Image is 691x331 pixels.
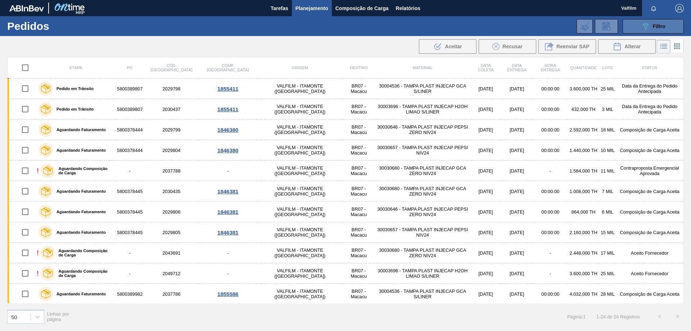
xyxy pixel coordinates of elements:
[616,99,683,120] td: Data da Entrega do Pedido Antecipada
[144,99,199,120] td: 2030437
[471,120,501,140] td: [DATE]
[533,181,568,202] td: 00:00:00
[8,161,684,181] a: !Aguardando Composição de Carga-2037788-VALFILM - ITAMONTE ([GEOGRAPHIC_DATA])BR07 - Macacu300306...
[479,39,536,54] div: Recusar
[53,292,106,296] label: Aguardando Faturamento
[624,44,641,49] span: Alterar
[538,39,596,54] div: Reenviar SAP
[374,140,471,161] td: 30030657 - TAMPA PLAST INJECAP PEPSI NIV24
[207,63,249,72] span: Comp. [GEOGRAPHIC_DATA]
[8,263,684,284] a: !Aguardando Composição de Carga-2049712-VALFILM - ITAMONTE ([GEOGRAPHIC_DATA])BR07 - Macacu300036...
[53,210,106,214] label: Aguardando Faturamento
[600,243,616,263] td: 17 MIL
[616,284,683,304] td: Composição de Carga Aceita
[533,99,568,120] td: 00:00:00
[116,202,144,222] td: 5800378445
[343,99,374,120] td: BR07 - Macacu
[47,311,69,322] span: Linhas por página
[200,229,256,236] div: 1846381
[500,79,533,99] td: [DATE]
[199,263,257,284] td: -
[507,63,527,72] span: Data Entrega
[616,161,683,181] td: Contraproposta Emergencial Aprovada
[616,79,683,99] td: Data da Entrega do Pedido Antecipada
[669,308,687,326] button: >
[568,120,600,140] td: 2.592,000 TH
[53,86,94,91] label: Pedido em Trânsito
[150,63,192,72] span: Cód. [GEOGRAPHIC_DATA]
[651,308,669,326] button: <
[144,243,199,263] td: 2043691
[11,314,17,320] div: 50
[598,39,656,54] button: Alterar
[343,120,374,140] td: BR07 - Macacu
[374,222,471,243] td: 30030657 - TAMPA PLAST INJECAP PEPSI NIV24
[144,284,199,304] td: 2037786
[500,181,533,202] td: [DATE]
[568,284,600,304] td: 4.032,000 TH
[500,140,533,161] td: [DATE]
[567,314,586,319] span: Página : 1
[600,222,616,243] td: 15 MIL
[116,161,144,181] td: -
[374,181,471,202] td: 30030680 - TAMPA PLAST INJECAP GCA ZERO NIV24
[343,140,374,161] td: BR07 - Macacu
[335,4,389,13] span: Composição de Carga
[292,66,308,70] span: Origem
[600,79,616,99] td: 25 MIL
[8,284,684,304] a: Aguardando Faturamento58003899822037786VALFILM - ITAMONTE ([GEOGRAPHIC_DATA])BR07 - Macacu3000453...
[8,99,684,120] a: Pedido em Trânsito58003898072030437VALFILM - ITAMONTE ([GEOGRAPHIC_DATA])BR07 - Macacu30003696 - ...
[595,19,618,33] div: Solicitação de Revisão de Pedidos
[127,66,133,70] span: PO
[116,181,144,202] td: 5800378445
[8,181,684,202] a: Aguardando Faturamento58003784452030435VALFILM - ITAMONTE ([GEOGRAPHIC_DATA])BR07 - Macacu3003068...
[396,4,420,13] span: Relatórios
[533,79,568,99] td: 00:00:00
[257,263,343,284] td: VALFILM - ITAMONTE ([GEOGRAPHIC_DATA])
[616,202,683,222] td: Composição de Carga Aceita
[616,181,683,202] td: Composição de Carga Aceita
[200,188,256,194] div: 1846381
[37,249,39,257] div: !
[116,222,144,243] td: 5800378445
[374,120,471,140] td: 30030646 - TAMPA PLAST INJECAP PEPSI ZERO NIV24
[500,263,533,284] td: [DATE]
[374,161,471,181] td: 30030680 - TAMPA PLAST INJECAP GCA ZERO NIV24
[500,222,533,243] td: [DATE]
[675,4,684,13] img: Logout
[419,39,477,54] button: Aceitar
[53,189,106,193] label: Aguardando Faturamento
[374,79,471,99] td: 30004536 - TAMPA PLAST INJECAP GCA S/LINER
[596,314,640,319] span: 1 - 24 de 24 Registros
[471,99,501,120] td: [DATE]
[257,140,343,161] td: VALFILM - ITAMONTE ([GEOGRAPHIC_DATA])
[600,284,616,304] td: 28 MIL
[600,140,616,161] td: 10 MIL
[8,140,684,161] a: Aguardando Faturamento58003784442029804VALFILM - ITAMONTE ([GEOGRAPHIC_DATA])BR07 - Macacu3003065...
[257,284,343,304] td: VALFILM - ITAMONTE ([GEOGRAPHIC_DATA])
[568,79,600,99] td: 3.600,000 TH
[533,284,568,304] td: 00:00:00
[500,284,533,304] td: [DATE]
[116,284,144,304] td: 5800389982
[200,147,256,153] div: 1846380
[533,263,568,284] td: -
[116,243,144,263] td: -
[502,44,522,49] span: Recusar
[568,99,600,120] td: 432,000 TH
[471,243,501,263] td: [DATE]
[200,106,256,112] div: 1855411
[568,202,600,222] td: 864,000 TH
[616,243,683,263] td: Aceito Fornecedor
[343,243,374,263] td: BR07 - Macacu
[500,99,533,120] td: [DATE]
[445,44,462,49] span: Aceitar
[600,202,616,222] td: 6 MIL
[478,63,494,72] span: Data coleta
[533,222,568,243] td: 00:00:00
[53,148,106,152] label: Aguardando Faturamento
[374,263,471,284] td: 30003696 - TAMPA PLAST INJECAP H2OH LIMAO S/LINER
[295,4,328,13] span: Planejamento
[257,120,343,140] td: VALFILM - ITAMONTE ([GEOGRAPHIC_DATA])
